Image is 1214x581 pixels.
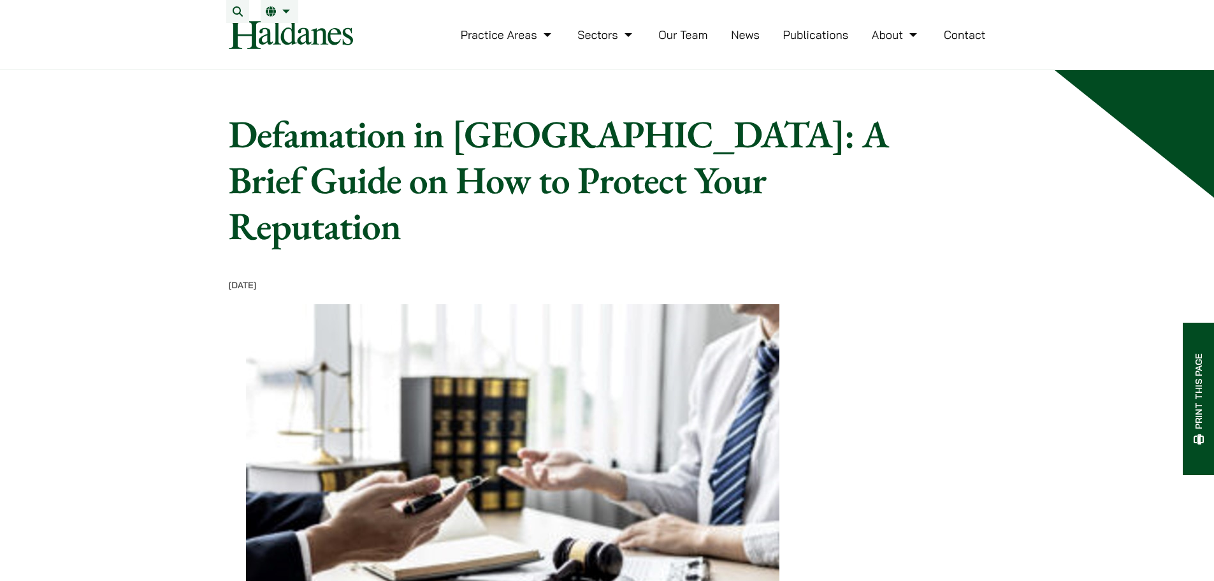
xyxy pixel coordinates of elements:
h1: Defamation in [GEOGRAPHIC_DATA]: A Brief Guide on How to Protect Your Reputation [229,111,890,249]
a: About [872,27,920,42]
a: Our Team [658,27,707,42]
img: Logo of Haldanes [229,20,353,49]
a: Contact [944,27,986,42]
a: Sectors [577,27,635,42]
time: [DATE] [229,279,257,291]
a: Practice Areas [461,27,554,42]
a: EN [266,6,293,17]
a: Publications [783,27,849,42]
a: News [731,27,760,42]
